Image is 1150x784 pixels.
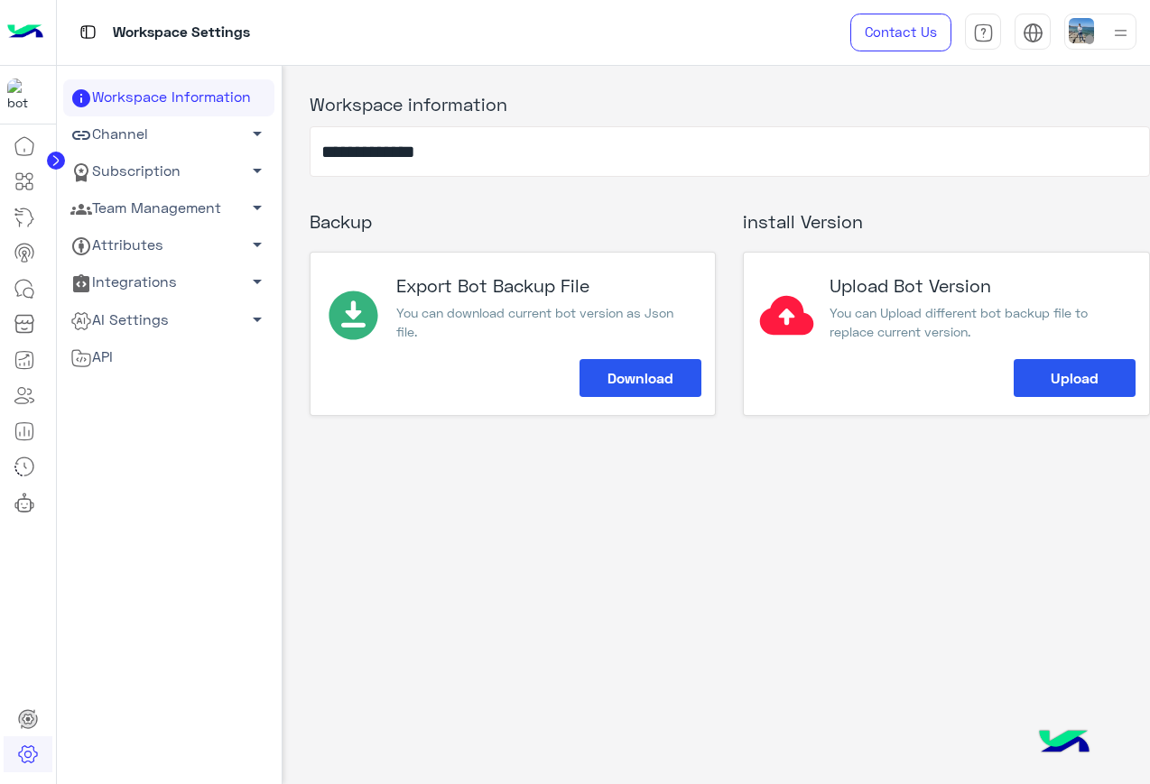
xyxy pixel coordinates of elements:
[850,14,951,51] a: Contact Us
[7,78,40,111] img: 197426356791770
[743,198,1150,245] h3: install Version
[246,309,268,330] span: arrow_drop_down
[246,160,268,181] span: arrow_drop_down
[830,275,1122,296] h3: Upload Bot Version
[63,153,274,190] a: Subscription
[63,264,274,301] a: Integrations
[77,21,99,43] img: tab
[310,90,507,117] label: Workspace information
[1014,359,1136,397] button: Upload
[396,275,689,296] h3: Export Bot Backup File
[1109,22,1132,44] img: profile
[396,303,689,342] p: You can download current bot version as Json file.
[580,359,701,397] button: Download
[63,190,274,227] a: Team Management
[246,271,268,292] span: arrow_drop_down
[63,79,274,116] a: Workspace Information
[246,234,268,255] span: arrow_drop_down
[63,338,274,375] a: API
[1033,712,1096,775] img: hulul-logo.png
[63,301,274,338] a: AI Settings
[113,21,250,45] p: Workspace Settings
[63,116,274,153] a: Channel
[246,123,268,144] span: arrow_drop_down
[310,198,717,245] h3: Backup
[7,14,43,51] img: Logo
[973,23,994,43] img: tab
[830,303,1122,342] p: You can Upload different bot backup file to replace current version.
[1069,18,1094,43] img: userImage
[246,197,268,218] span: arrow_drop_down
[63,227,274,264] a: Attributes
[1023,23,1043,43] img: tab
[70,346,113,369] span: API
[965,14,1001,51] a: tab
